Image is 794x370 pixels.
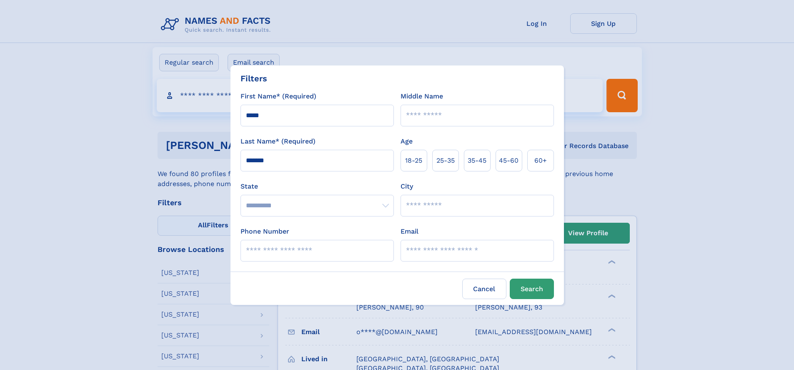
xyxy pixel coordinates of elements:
span: 45‑60 [499,156,518,166]
label: Last Name* (Required) [240,136,316,146]
label: Email [401,227,418,237]
label: Phone Number [240,227,289,237]
label: Age [401,136,413,146]
label: Cancel [462,279,506,299]
label: First Name* (Required) [240,91,316,101]
button: Search [510,279,554,299]
span: 35‑45 [468,156,486,166]
div: Filters [240,72,267,85]
span: 18‑25 [405,156,422,166]
label: State [240,181,394,191]
span: 25‑35 [436,156,455,166]
span: 60+ [534,156,547,166]
label: City [401,181,413,191]
label: Middle Name [401,91,443,101]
